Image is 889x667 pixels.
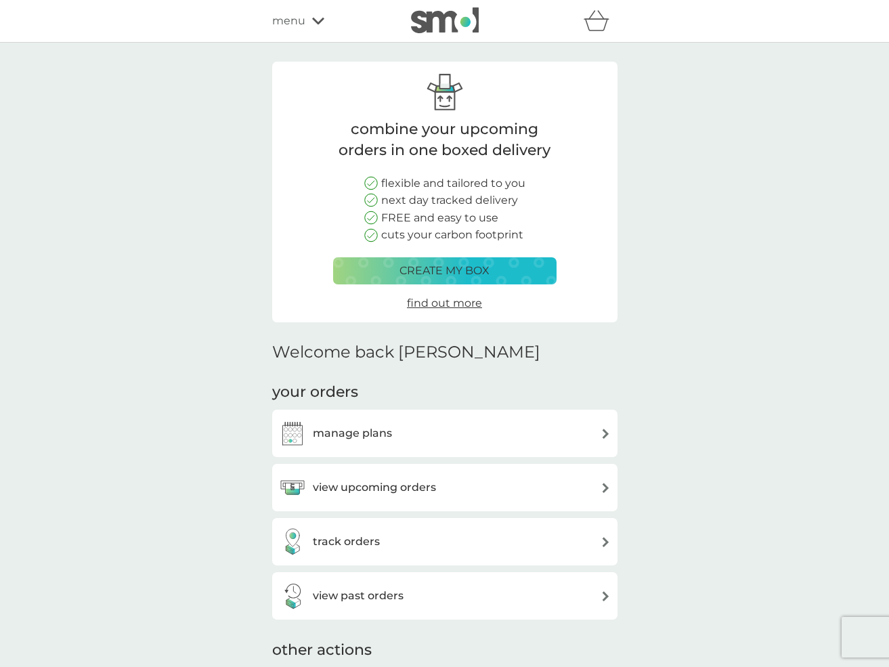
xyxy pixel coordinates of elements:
h3: other actions [272,640,372,661]
p: next day tracked delivery [381,192,518,209]
h3: track orders [313,533,380,551]
span: menu [272,12,305,30]
div: basket [584,7,617,35]
img: arrow right [601,591,611,601]
a: find out more [407,295,482,312]
h3: view upcoming orders [313,479,436,496]
h3: view past orders [313,587,404,605]
span: find out more [407,297,482,309]
h3: manage plans [313,425,392,442]
p: flexible and tailored to you [381,175,525,192]
button: create my box [333,257,557,284]
p: combine your upcoming orders in one boxed delivery [333,119,557,161]
img: arrow right [601,537,611,547]
img: arrow right [601,429,611,439]
p: cuts your carbon footprint [381,226,523,244]
img: smol [411,7,479,33]
p: FREE and easy to use [381,209,498,227]
h3: your orders [272,382,358,403]
p: create my box [399,262,490,280]
img: arrow right [601,483,611,493]
h2: Welcome back [PERSON_NAME] [272,343,540,362]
